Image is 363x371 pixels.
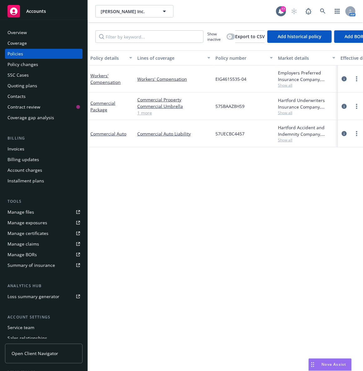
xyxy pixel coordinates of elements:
span: Export to CSV [235,33,265,39]
div: Manage exposures [8,218,47,228]
a: Quoting plans [5,81,83,91]
a: Commercial Auto [90,131,126,137]
span: Show inactive [207,31,224,42]
a: Overview [5,28,83,38]
button: Export to CSV [235,30,265,43]
span: 57SBAAZ8HS9 [215,103,245,109]
div: Coverage gap analysis [8,113,54,123]
div: Policy changes [8,59,38,69]
button: Policy number [213,50,275,65]
span: Add historical policy [278,33,321,39]
a: Report a Bug [302,5,315,18]
div: Invoices [8,144,24,154]
div: SSC Cases [8,70,29,80]
a: Account charges [5,165,83,175]
div: Policies [8,49,23,59]
div: Service team [8,323,34,333]
span: Show all [278,110,335,115]
div: Loss summary generator [8,292,59,302]
div: Tools [5,198,83,205]
a: Installment plans [5,176,83,186]
div: Billing [5,135,83,141]
a: Loss summary generator [5,292,83,302]
div: 77 [280,6,286,12]
a: Summary of insurance [5,260,83,270]
div: Summary of insurance [8,260,55,270]
button: [PERSON_NAME] Inc. [95,5,174,18]
div: Analytics hub [5,283,83,289]
span: EIG4615535-04 [215,76,246,82]
div: Overview [8,28,27,38]
a: Service team [5,323,83,333]
a: circleInformation [340,130,348,137]
div: Contacts [8,91,26,101]
span: Show all [278,137,335,143]
span: Nova Assist [322,362,346,367]
span: 57UECBC4457 [215,130,245,137]
div: Hartford Underwriters Insurance Company, Hartford Insurance Group [278,97,335,110]
div: Employers Preferred Insurance Company, Employers Insurance Group [278,69,335,83]
div: Installment plans [8,176,44,186]
a: 1 more [137,109,210,116]
a: Policy changes [5,59,83,69]
div: Manage certificates [8,228,48,238]
div: Hartford Accident and Indemnity Company, Hartford Insurance Group [278,124,335,137]
a: Contract review [5,102,83,112]
div: Policy details [90,55,125,61]
div: Quoting plans [8,81,37,91]
a: Policies [5,49,83,59]
div: Sales relationships [8,333,47,343]
button: Lines of coverage [135,50,213,65]
span: Show all [278,83,335,88]
div: Market details [278,55,329,61]
a: Manage claims [5,239,83,249]
a: Sales relationships [5,333,83,343]
div: Contract review [8,102,40,112]
a: Invoices [5,144,83,154]
div: Drag to move [309,359,317,371]
div: Billing updates [8,155,39,165]
div: Policy number [215,55,266,61]
span: Accounts [26,9,46,14]
a: Manage files [5,207,83,217]
span: [PERSON_NAME] Inc. [101,8,155,15]
div: Account charges [8,165,42,175]
button: Policy details [88,50,135,65]
a: Commercial Property [137,96,210,103]
a: Coverage gap analysis [5,113,83,123]
a: more [353,130,360,137]
a: circleInformation [340,75,348,83]
a: Switch app [331,5,344,18]
a: Search [317,5,329,18]
a: Accounts [5,3,83,20]
a: Coverage [5,38,83,48]
div: Manage files [8,207,34,217]
div: Manage claims [8,239,39,249]
a: Manage exposures [5,218,83,228]
input: Filter by keyword... [95,30,204,43]
a: Workers' Compensation [90,73,121,85]
div: Account settings [5,314,83,320]
button: Add historical policy [267,30,332,43]
button: Market details [275,50,338,65]
a: SSC Cases [5,70,83,80]
a: more [353,75,360,83]
div: Manage BORs [8,250,37,260]
div: Lines of coverage [137,55,204,61]
a: Commercial Package [90,100,115,113]
span: Open Client Navigator [12,350,58,357]
a: Contacts [5,91,83,101]
button: Nova Assist [309,358,352,371]
div: Coverage [8,38,27,48]
a: circleInformation [340,103,348,110]
a: Commercial Umbrella [137,103,210,109]
a: Workers' Compensation [137,76,210,82]
a: Manage BORs [5,250,83,260]
a: Start snowing [288,5,300,18]
a: Manage certificates [5,228,83,238]
a: Commercial Auto Liability [137,130,210,137]
a: Billing updates [5,155,83,165]
a: more [353,103,360,110]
